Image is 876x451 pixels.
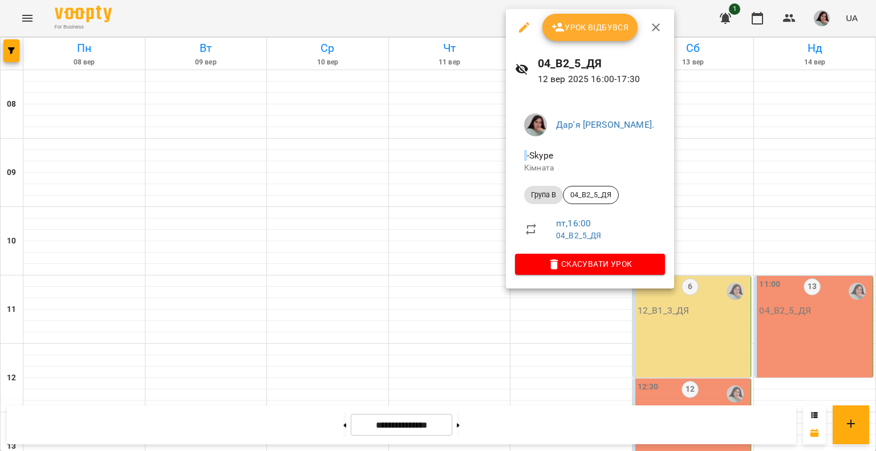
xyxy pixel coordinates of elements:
[524,113,547,136] img: af639ac19055896d32b34a874535cdcb.jpeg
[551,21,629,34] span: Урок відбувся
[524,257,656,271] span: Скасувати Урок
[556,119,654,130] a: Дар'я [PERSON_NAME].
[563,186,619,204] div: 04_В2_5_ДЯ
[538,72,665,86] p: 12 вер 2025 16:00 - 17:30
[524,190,563,200] span: Група В
[538,55,665,72] h6: 04_В2_5_ДЯ
[556,231,601,240] a: 04_В2_5_ДЯ
[524,162,656,174] p: Кімната
[563,190,618,200] span: 04_В2_5_ДЯ
[524,150,555,161] span: - Skype
[515,254,665,274] button: Скасувати Урок
[542,14,638,41] button: Урок відбувся
[556,218,591,229] a: пт , 16:00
